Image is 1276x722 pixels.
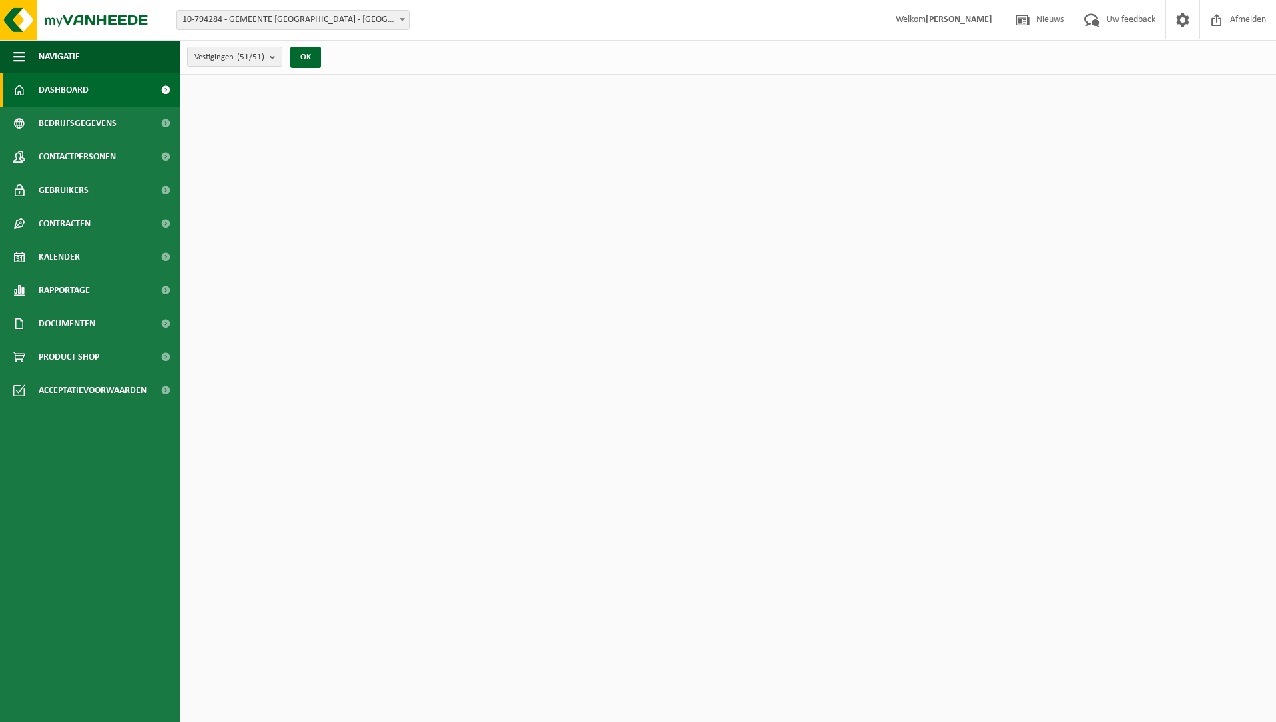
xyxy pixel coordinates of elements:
span: Documenten [39,307,95,340]
span: Dashboard [39,73,89,107]
span: Product Shop [39,340,99,374]
span: Contracten [39,207,91,240]
span: Gebruikers [39,173,89,207]
span: Bedrijfsgegevens [39,107,117,140]
button: Vestigingen(51/51) [187,47,282,67]
span: Vestigingen [194,47,264,67]
span: Kalender [39,240,80,274]
span: Rapportage [39,274,90,307]
span: Contactpersonen [39,140,116,173]
span: 10-794284 - GEMEENTE BEVEREN - BEVEREN-WAAS [176,10,410,30]
span: Navigatie [39,40,80,73]
count: (51/51) [237,53,264,61]
strong: [PERSON_NAME] [926,15,992,25]
span: 10-794284 - GEMEENTE BEVEREN - BEVEREN-WAAS [177,11,409,29]
button: OK [290,47,321,68]
span: Acceptatievoorwaarden [39,374,147,407]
